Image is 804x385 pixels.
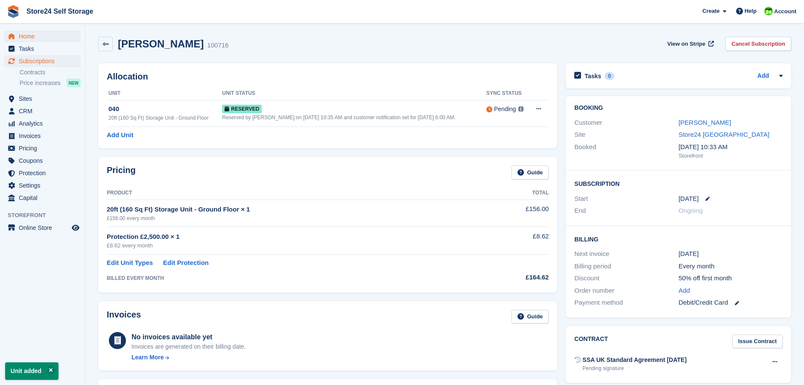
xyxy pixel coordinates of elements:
[574,130,678,140] div: Site
[702,7,719,15] span: Create
[222,87,486,100] th: Unit Status
[19,130,70,142] span: Invoices
[107,130,133,140] a: Add Unit
[585,72,601,80] h2: Tasks
[4,179,81,191] a: menu
[19,179,70,191] span: Settings
[222,114,486,121] div: Reserved by [PERSON_NAME] on [DATE] 10:35 AM and customer notification set for [DATE] 6:00 AM.
[20,68,81,76] a: Contracts
[574,235,783,243] h2: Billing
[4,142,81,154] a: menu
[574,179,783,188] h2: Subscription
[108,104,222,114] div: 040
[678,249,783,259] div: [DATE]
[764,7,773,15] img: Robert Sears
[108,114,222,122] div: 20ft (160 Sq Ft) Storage Unit - Ground Floor
[732,335,783,349] a: Issue Contract
[4,222,81,234] a: menu
[664,37,716,51] a: View on Stripe
[574,142,678,160] div: Booked
[8,211,85,220] span: Storefront
[19,55,70,67] span: Subscriptions
[574,335,608,349] h2: Contract
[67,79,81,87] div: NEW
[774,7,796,16] span: Account
[678,194,699,204] time: 2025-08-22 23:00:00 UTC
[132,353,246,362] a: Learn More
[207,41,228,50] div: 100716
[605,72,614,80] div: 0
[4,130,81,142] a: menu
[678,298,783,308] div: Debit/Credit Card
[574,249,678,259] div: Next invoice
[678,207,703,214] span: Ongoing
[19,155,70,167] span: Coupons
[20,79,61,87] span: Price increases
[7,5,20,18] img: stora-icon-8386f47178a22dfd0bd8f6a31ec36ba5ce8667c1dd55bd0f319d3a0aa187defe.svg
[582,364,687,372] div: Pending signature
[582,356,687,364] div: SSA UK Standard Agreement [DATE]
[518,106,523,112] img: icon-info-grey-7440780725fd019a000dd9b08b2336e03edf1995a4989e88bcd33f0948082b44.svg
[487,186,549,200] th: Total
[574,194,678,204] div: Start
[757,71,769,81] a: Add
[107,165,136,179] h2: Pricing
[574,206,678,216] div: End
[486,87,529,100] th: Sync Status
[19,30,70,42] span: Home
[512,310,549,324] a: Guide
[107,205,487,215] div: 20ft (160 Sq Ft) Storage Unit - Ground Floor × 1
[487,273,549,282] div: £164.62
[512,165,549,179] a: Guide
[4,105,81,117] a: menu
[19,192,70,204] span: Capital
[4,55,81,67] a: menu
[19,105,70,117] span: CRM
[19,142,70,154] span: Pricing
[574,286,678,296] div: Order number
[678,262,783,271] div: Every month
[107,241,487,250] div: £8.62 every month
[4,93,81,105] a: menu
[678,131,769,138] a: Store24 [GEOGRAPHIC_DATA]
[745,7,757,15] span: Help
[118,38,204,50] h2: [PERSON_NAME]
[19,43,70,55] span: Tasks
[163,258,209,268] a: Edit Protection
[494,105,516,114] div: Pending
[132,353,164,362] div: Learn More
[20,78,81,88] a: Price increases NEW
[70,223,81,233] a: Preview store
[107,258,153,268] a: Edit Unit Types
[574,262,678,271] div: Billing period
[5,362,58,380] p: Unit added
[574,118,678,128] div: Customer
[574,105,783,112] h2: Booking
[107,310,141,324] h2: Invoices
[574,298,678,308] div: Payment method
[132,342,246,351] div: Invoices are generated on their billing date.
[19,93,70,105] span: Sites
[4,192,81,204] a: menu
[132,332,246,342] div: No invoices available yet
[725,37,791,51] a: Cancel Subscription
[107,274,487,282] div: BILLED EVERY MONTH
[107,215,487,222] div: £156.00 every month
[107,232,487,242] div: Protection £2,500.00 × 1
[487,227,549,255] td: £8.62
[678,119,731,126] a: [PERSON_NAME]
[667,40,705,48] span: View on Stripe
[574,273,678,283] div: Discount
[4,30,81,42] a: menu
[222,105,262,113] span: Reserved
[678,286,690,296] a: Add
[4,43,81,55] a: menu
[23,4,97,18] a: Store24 Self Storage
[678,273,783,283] div: 50% off first month
[487,200,549,226] td: £156.00
[107,186,487,200] th: Product
[19,167,70,179] span: Protection
[19,222,70,234] span: Online Store
[678,142,783,152] div: [DATE] 10:33 AM
[4,155,81,167] a: menu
